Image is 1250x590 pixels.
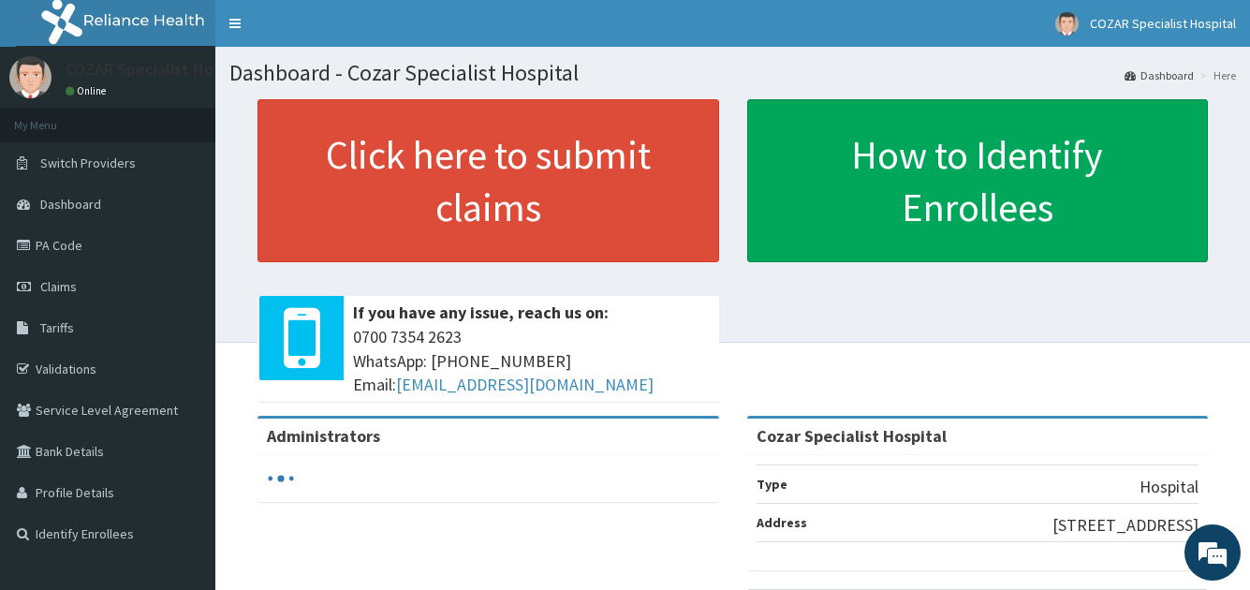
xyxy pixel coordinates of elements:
a: How to Identify Enrollees [747,99,1209,262]
p: [STREET_ADDRESS] [1052,513,1199,538]
span: Claims [40,278,77,295]
strong: Cozar Specialist Hospital [757,425,947,447]
h1: Dashboard - Cozar Specialist Hospital [229,61,1236,85]
b: Administrators [267,425,380,447]
b: If you have any issue, reach us on: [353,302,609,323]
img: User Image [9,56,51,98]
a: Click here to submit claims [257,99,719,262]
p: COZAR Specialist Hospital [66,61,255,78]
span: COZAR Specialist Hospital [1090,15,1236,32]
li: Here [1196,67,1236,83]
a: Dashboard [1125,67,1194,83]
a: [EMAIL_ADDRESS][DOMAIN_NAME] [396,374,654,395]
img: User Image [1055,12,1079,36]
span: Tariffs [40,319,74,336]
span: Switch Providers [40,155,136,171]
b: Type [757,476,787,493]
a: Online [66,84,110,97]
span: 0700 7354 2623 WhatsApp: [PHONE_NUMBER] Email: [353,325,710,397]
b: Address [757,514,807,531]
svg: audio-loading [267,465,295,493]
span: Dashboard [40,196,101,213]
p: Hospital [1140,475,1199,499]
